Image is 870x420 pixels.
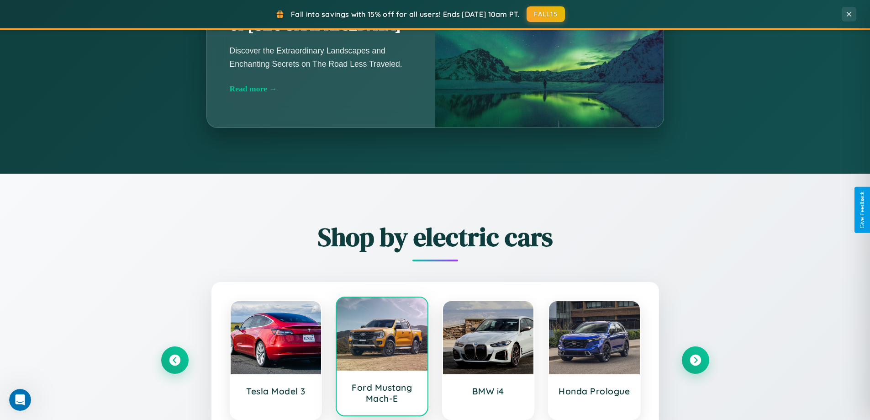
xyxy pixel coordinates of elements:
[859,191,865,229] div: Give Feedback
[240,386,312,397] h3: Tesla Model 3
[452,386,525,397] h3: BMW i4
[230,44,412,70] p: Discover the Extraordinary Landscapes and Enchanting Secrets on The Road Less Traveled.
[9,389,31,411] iframe: Intercom live chat
[230,84,412,94] div: Read more →
[558,386,631,397] h3: Honda Prologue
[291,10,520,19] span: Fall into savings with 15% off for all users! Ends [DATE] 10am PT.
[161,219,709,255] h2: Shop by electric cars
[527,6,565,22] button: FALL15
[346,382,418,404] h3: Ford Mustang Mach-E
